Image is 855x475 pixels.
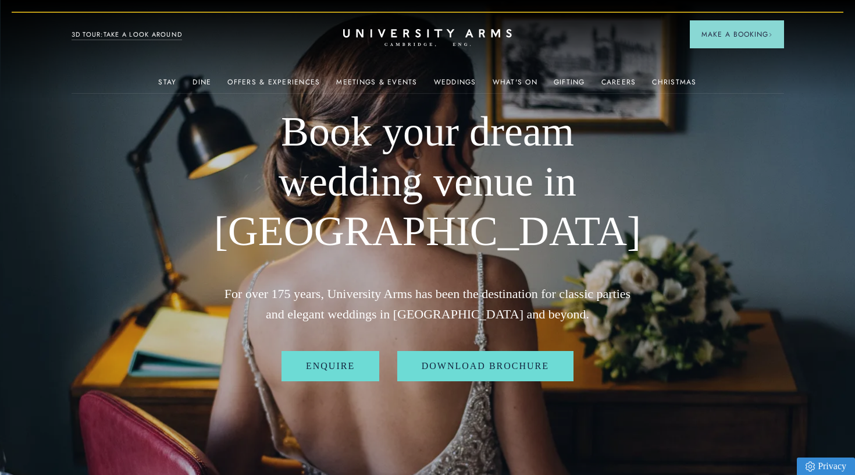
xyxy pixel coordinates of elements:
img: Privacy [806,462,815,472]
a: Home [343,29,512,47]
a: 3D TOUR:TAKE A LOOK AROUND [72,30,183,40]
a: Dine [193,78,211,93]
span: Make a Booking [701,29,772,40]
a: Weddings [434,78,476,93]
a: Gifting [554,78,585,93]
a: Careers [601,78,636,93]
a: Offers & Experiences [227,78,320,93]
a: Download Brochure [397,351,573,381]
button: Make a BookingArrow icon [690,20,784,48]
a: Enquire [282,351,379,381]
a: What's On [493,78,537,93]
a: Christmas [652,78,696,93]
h1: Book your dream wedding venue in [GEOGRAPHIC_DATA] [214,107,642,257]
a: Privacy [797,458,855,475]
a: Meetings & Events [336,78,417,93]
p: For over 175 years, University Arms has been the destination for classic parties and elegant wedd... [214,283,642,324]
img: Arrow icon [768,33,772,37]
a: Stay [158,78,176,93]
